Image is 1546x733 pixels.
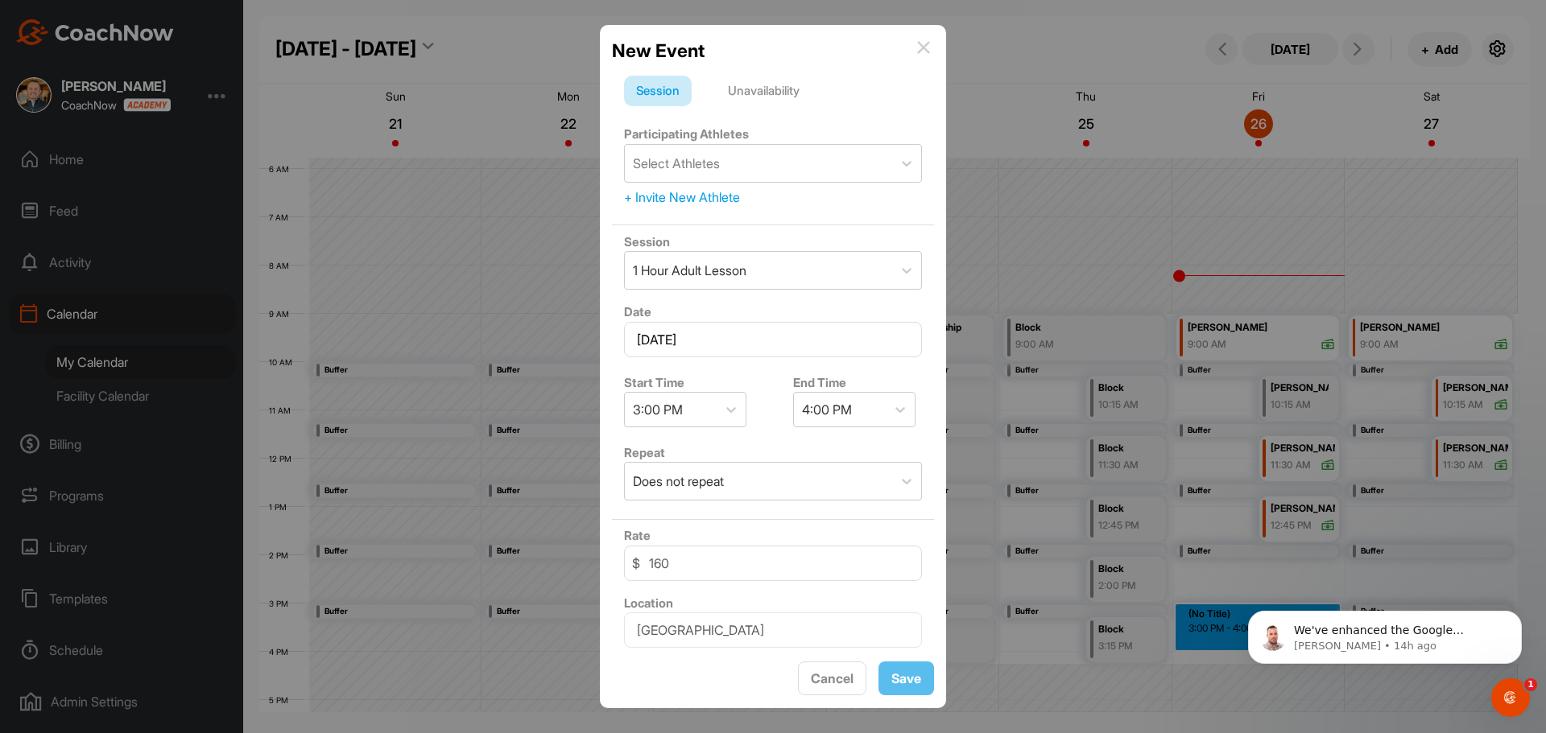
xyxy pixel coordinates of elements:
div: + Invite New Athlete [624,187,922,207]
span: 1 [1524,678,1537,691]
div: Session [624,76,692,106]
iframe: Intercom notifications message [1224,577,1546,690]
label: Rate [624,528,651,543]
div: 4:00 PM [802,400,852,419]
label: Date [624,304,651,319]
h2: New Event [612,37,705,64]
div: Select Athletes [633,154,720,173]
label: Participating Athletes [624,126,749,142]
button: Cancel [798,661,866,696]
label: Repeat [624,445,665,460]
span: $ [632,554,640,573]
iframe: Intercom live chat [1491,678,1530,717]
label: Start Time [624,375,684,390]
label: Location [624,595,673,611]
label: End Time [793,375,846,390]
div: Does not repeat [633,472,724,491]
span: We've enhanced the Google Calendar integration for a more seamless experience. If you haven't lin... [70,47,273,236]
span: Cancel [811,670,854,686]
input: Select Date [624,322,922,357]
div: Unavailability [716,76,812,106]
input: 0 [624,546,922,581]
div: 1 Hour Adult Lesson [633,261,746,280]
button: Save [878,661,934,696]
label: Session [624,234,670,249]
p: Message from Alex, sent 14h ago [70,62,278,76]
span: Save [891,670,921,686]
img: info [917,41,930,54]
div: 3:00 PM [633,400,683,419]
